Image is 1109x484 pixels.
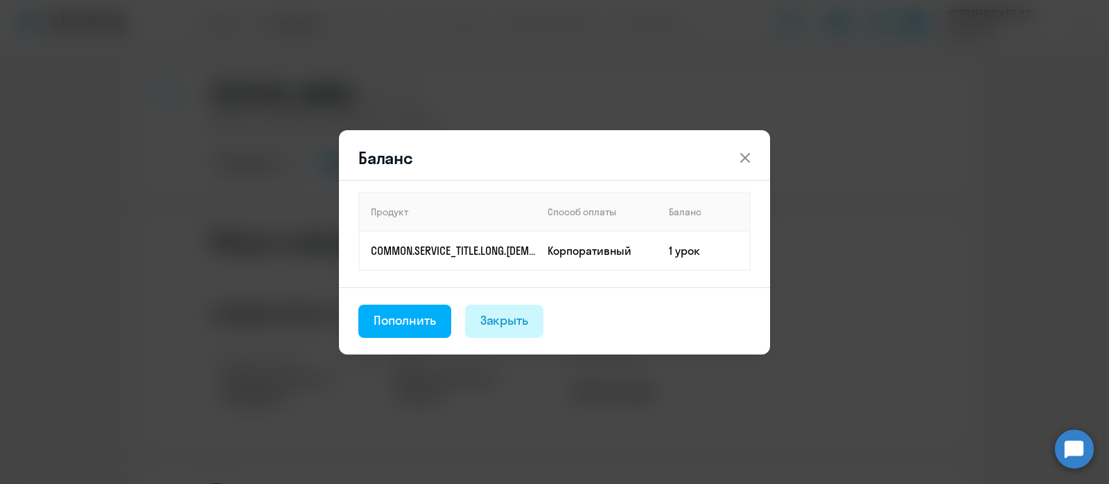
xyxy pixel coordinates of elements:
[658,231,750,270] td: 1 урок
[358,305,451,338] button: Пополнить
[480,312,529,330] div: Закрыть
[371,243,536,258] p: COMMON.SERVICE_TITLE.LONG.[DEMOGRAPHIC_DATA]
[658,192,750,231] th: Баланс
[339,147,770,169] header: Баланс
[465,305,544,338] button: Закрыть
[374,312,436,330] div: Пополнить
[536,192,658,231] th: Способ оплаты
[536,231,658,270] td: Корпоративный
[359,192,536,231] th: Продукт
